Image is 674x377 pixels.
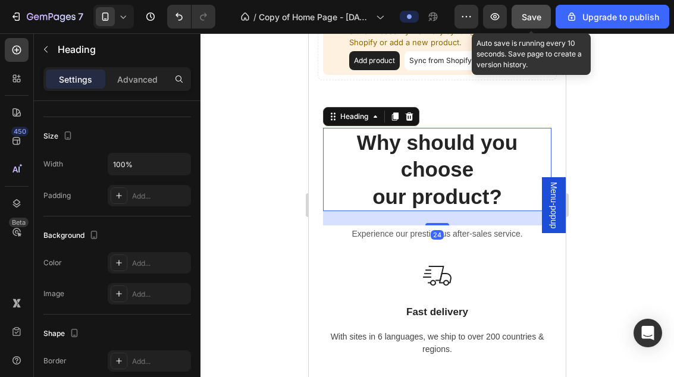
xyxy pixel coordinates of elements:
p: 7 [78,10,83,24]
div: Add... [132,289,188,300]
div: Border [43,356,67,366]
span: Save [522,12,541,22]
div: Upgrade to publish [566,11,659,23]
button: Upgrade to publish [556,5,669,29]
span: Copy of Home Page - [DATE] 11:40:40 [259,11,371,23]
div: Add... [132,191,188,202]
span: / [253,11,256,23]
div: Undo/Redo [167,5,215,29]
div: Padding [43,190,71,201]
div: Open Intercom Messenger [634,319,662,347]
iframe: Design area [309,33,566,377]
div: 450 [11,127,29,136]
div: Beta [9,218,29,227]
p: Settings [59,73,92,86]
div: Image [43,288,64,299]
div: Size [43,128,75,144]
div: Width [43,159,63,169]
input: Auto [108,153,190,175]
div: Background [43,228,101,244]
p: Advanced [117,73,158,86]
button: 7 [5,5,89,29]
button: Save [512,5,551,29]
div: Add... [132,356,188,367]
div: Shape [43,326,81,342]
div: Add... [132,258,188,269]
div: Color [43,257,62,268]
p: Heading [58,42,186,56]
